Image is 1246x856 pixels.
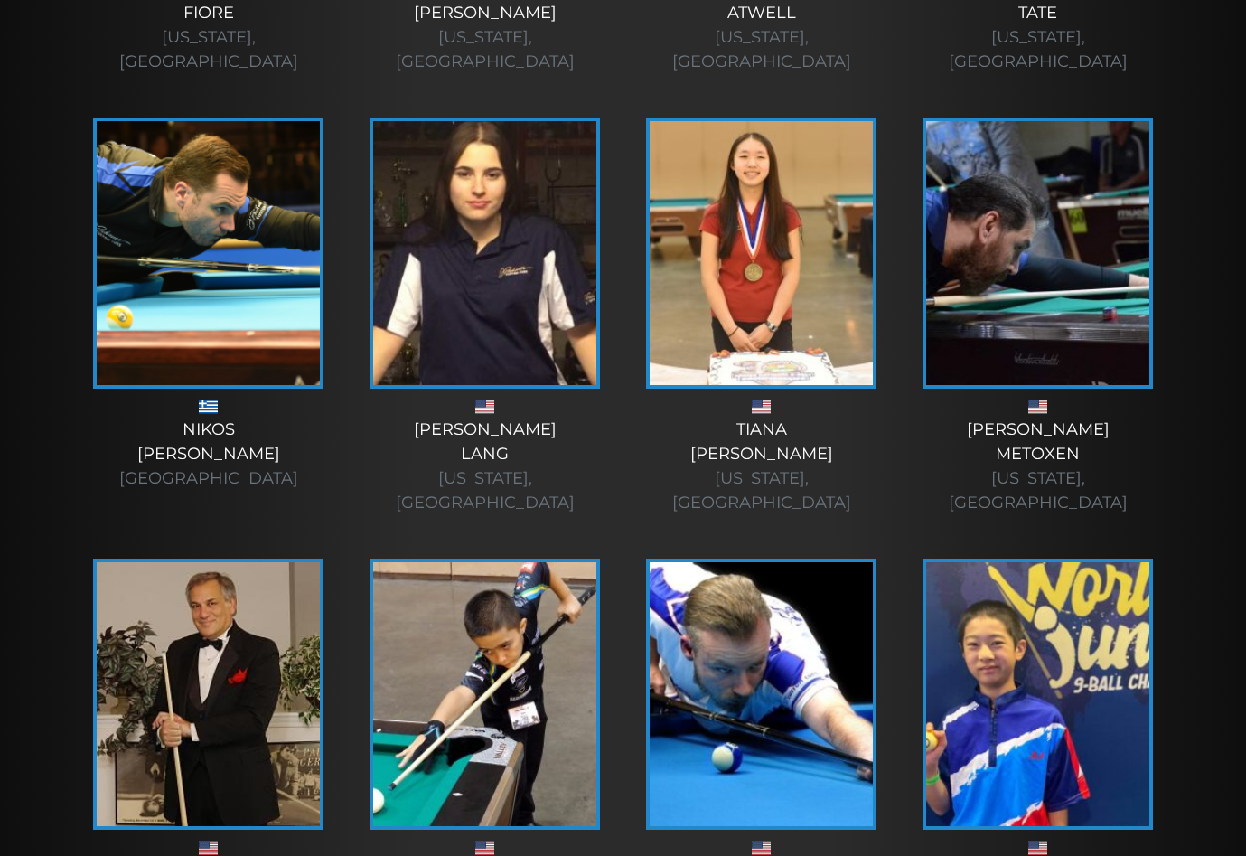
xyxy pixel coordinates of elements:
[365,418,605,515] div: [PERSON_NAME] Lang
[926,562,1149,826] img: Kyle2-scaled-e1635363129572-225x320.jpg
[373,562,596,826] img: Brody-2-225x320.jpg
[650,121,873,385] img: Tianna-225x320.jpg
[918,25,1158,74] div: [US_STATE], [GEOGRAPHIC_DATA]
[365,25,605,74] div: [US_STATE], [GEOGRAPHIC_DATA]
[918,466,1158,515] div: [US_STATE], [GEOGRAPHIC_DATA]
[926,121,1149,385] img: steve-douglas-225x320.jpg
[89,466,329,491] div: [GEOGRAPHIC_DATA]
[89,25,329,74] div: [US_STATE], [GEOGRAPHIC_DATA]
[97,121,320,385] img: Nik1-e1573576288880-225x320.png
[642,418,882,515] div: Tiana [PERSON_NAME]
[642,466,882,515] div: [US_STATE], [GEOGRAPHIC_DATA]
[373,121,596,385] img: rachel-lang-pref-e1552941058115-225x320.jpg
[650,562,873,826] img: mason-koch-e1609250757373-225x320.jpg
[365,118,605,515] a: [PERSON_NAME]Lang [US_STATE], [GEOGRAPHIC_DATA]
[97,562,320,826] img: paul-gerni-225x281.jpg
[365,466,605,515] div: [US_STATE], [GEOGRAPHIC_DATA]
[918,418,1158,515] div: [PERSON_NAME] Metoxen
[89,418,329,491] div: Nikos [PERSON_NAME]
[89,118,329,491] a: Nikos[PERSON_NAME] [GEOGRAPHIC_DATA]
[642,118,882,515] a: Tiana[PERSON_NAME] [US_STATE], [GEOGRAPHIC_DATA]
[642,25,882,74] div: [US_STATE], [GEOGRAPHIC_DATA]
[918,118,1158,515] a: [PERSON_NAME]Metoxen [US_STATE], [GEOGRAPHIC_DATA]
